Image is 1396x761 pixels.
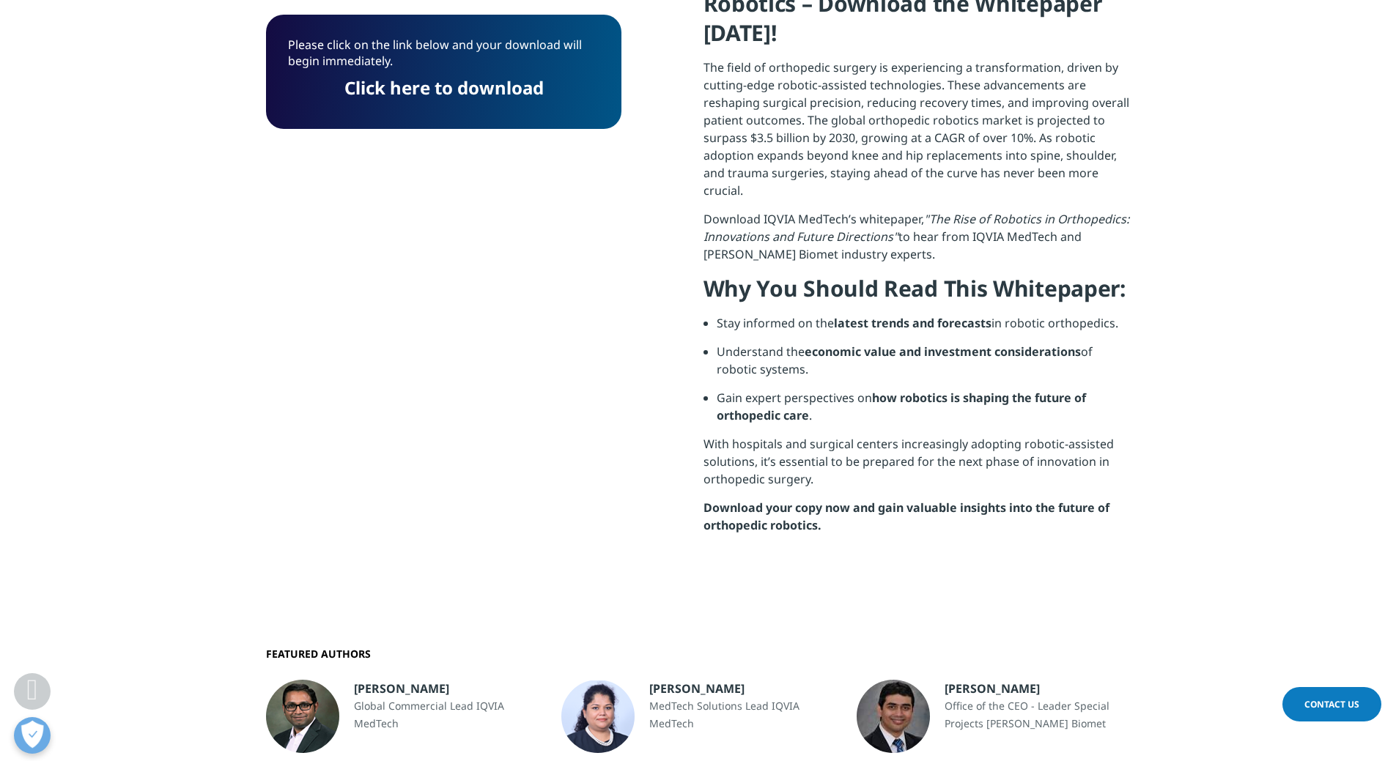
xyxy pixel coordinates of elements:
[649,680,835,697] div: [PERSON_NAME]
[945,697,1130,732] p: Office of the CEO - Leader Special Projects [PERSON_NAME] Biomet
[805,344,1081,360] strong: economic value and investment considerations
[266,647,1131,661] h6: FEATURED AUTHORS
[703,210,1131,274] p: Download IQVIA MedTech’s whitepaper, to hear from IQVIA MedTech and [PERSON_NAME] Biomet industry...
[717,314,1131,343] li: Stay informed on the in robotic orthopedics.
[703,500,1109,533] strong: Download your copy now and gain valuable insights into the future of orthopedic robotics.
[288,37,599,80] p: Please click on the link below and your download will begin immediately.
[703,274,1131,314] h4: Why You Should Read This Whitepaper:
[717,390,1086,423] strong: how robotics is shaping the future of orthopedic care
[857,680,930,753] img: mohit.jpg
[703,211,1129,245] em: "The Rise of Robotics in Orthopedics: Innovations and Future Directions"
[834,315,991,331] strong: latest trends and forecasts
[344,75,544,100] a: Click here to download
[945,680,1130,697] div: [PERSON_NAME]
[354,680,539,697] div: [PERSON_NAME]
[717,389,1131,435] li: Gain expert perspectives on .
[1304,698,1359,710] span: Contact Us
[354,697,539,732] p: Global Commercial Lead IQVIA MedTech
[14,717,51,754] button: Open Preferences
[561,680,635,753] img: megha-1.jpg
[649,697,835,732] p: MedTech Solutions Lead IQVIA MedTech
[717,343,1131,389] li: Understand the of robotic systems.
[703,435,1131,499] p: With hospitals and surgical centers increasingly adopting robotic-assisted solutions, it’s essent...
[266,680,339,753] img: mayur.png
[703,59,1131,210] p: The field of orthopedic surgery is experiencing a transformation, driven by cutting-edge robotic-...
[1282,687,1381,721] a: Contact Us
